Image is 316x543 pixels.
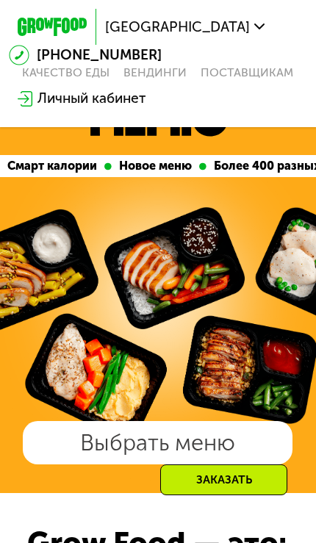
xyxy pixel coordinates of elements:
[107,157,195,174] div: Новое меню
[160,464,287,495] div: Заказать
[9,45,162,66] a: [PHONE_NUMBER]
[37,88,146,109] div: Личный кабинет
[123,65,187,79] a: Вендинги
[201,65,293,79] div: поставщикам
[22,65,109,79] a: Качество еды
[23,421,292,464] a: Выбрать меню
[105,20,250,34] span: [GEOGRAPHIC_DATA]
